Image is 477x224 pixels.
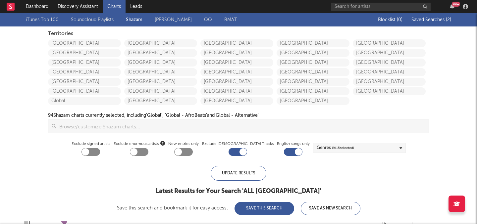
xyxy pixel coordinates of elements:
[48,87,121,95] a: [GEOGRAPHIC_DATA]
[124,59,197,67] a: [GEOGRAPHIC_DATA]
[200,49,273,57] a: [GEOGRAPHIC_DATA]
[277,68,349,76] a: [GEOGRAPHIC_DATA]
[200,59,273,67] a: [GEOGRAPHIC_DATA]
[71,16,114,24] a: Soundcloud Playlists
[200,39,273,47] a: [GEOGRAPHIC_DATA]
[317,144,354,152] div: Genres
[277,97,349,105] a: [GEOGRAPHIC_DATA]
[353,49,426,57] a: [GEOGRAPHIC_DATA]
[124,39,197,47] a: [GEOGRAPHIC_DATA]
[277,49,349,57] a: [GEOGRAPHIC_DATA]
[200,97,273,105] a: [GEOGRAPHIC_DATA]
[378,18,402,22] span: Blocklist
[117,187,360,195] div: Latest Results for Your Search ' ALL [GEOGRAPHIC_DATA] '
[235,202,294,215] button: Save This Search
[224,16,237,24] a: BMAT
[200,68,273,76] a: [GEOGRAPHIC_DATA]
[124,49,197,57] a: [GEOGRAPHIC_DATA]
[277,140,310,148] label: English songs only
[277,39,349,47] a: [GEOGRAPHIC_DATA]
[353,87,426,95] a: [GEOGRAPHIC_DATA]
[48,78,121,86] a: [GEOGRAPHIC_DATA]
[353,59,426,67] a: [GEOGRAPHIC_DATA]
[332,144,354,152] span: ( 9 / 15 selected)
[277,78,349,86] a: [GEOGRAPHIC_DATA]
[204,16,212,24] a: QQ
[124,68,197,76] a: [GEOGRAPHIC_DATA]
[200,78,273,86] a: [GEOGRAPHIC_DATA]
[353,78,426,86] a: [GEOGRAPHIC_DATA]
[353,39,426,47] a: [GEOGRAPHIC_DATA]
[48,39,121,47] a: [GEOGRAPHIC_DATA]
[48,68,121,76] a: [GEOGRAPHIC_DATA]
[124,87,197,95] a: [GEOGRAPHIC_DATA]
[446,18,451,22] span: ( 2 )
[202,140,274,148] label: Exclude [DEMOGRAPHIC_DATA] Tracks
[397,18,402,22] span: ( 0 )
[450,4,454,9] button: 99+
[124,78,197,86] a: [GEOGRAPHIC_DATA]
[301,202,360,215] button: Save As New Search
[155,16,192,24] a: [PERSON_NAME]
[48,49,121,57] a: [GEOGRAPHIC_DATA]
[48,112,259,119] div: 94 Shazam charts currently selected, including 'Global', 'Global - AfroBeats' and 'Global - Alter...
[48,30,429,38] div: Territories
[160,140,165,146] button: Exclude enormous artists
[56,120,429,133] input: Browse/customize Shazam charts...
[117,205,360,210] div: Save this search and bookmark it for easy access:
[48,59,121,67] a: [GEOGRAPHIC_DATA]
[277,87,349,95] a: [GEOGRAPHIC_DATA]
[26,16,59,24] a: iTunes Top 100
[211,166,266,181] div: Update Results
[200,87,273,95] a: [GEOGRAPHIC_DATA]
[277,59,349,67] a: [GEOGRAPHIC_DATA]
[48,97,121,105] a: Global
[452,2,460,7] div: 99 +
[168,140,199,148] label: New entries only
[124,97,197,105] a: [GEOGRAPHIC_DATA]
[331,3,431,11] input: Search for artists
[353,68,426,76] a: [GEOGRAPHIC_DATA]
[72,140,110,148] label: Exclude signed artists
[409,17,451,22] button: Saved Searches (2)
[114,140,165,148] span: Exclude enormous artists
[411,18,451,22] span: Saved Searches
